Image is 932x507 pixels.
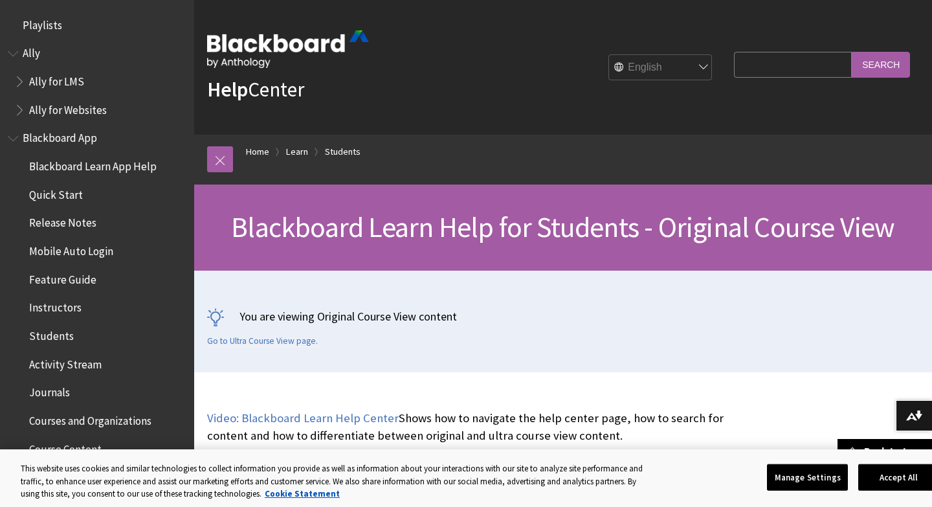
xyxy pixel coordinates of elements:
[207,30,369,68] img: Blackboard by Anthology
[246,144,269,160] a: Home
[265,488,340,499] a: More information about your privacy, opens in a new tab
[29,240,113,258] span: Mobile Auto Login
[23,43,40,60] span: Ally
[207,76,304,102] a: HelpCenter
[29,269,96,286] span: Feature Guide
[29,297,82,315] span: Instructors
[207,308,919,324] p: You are viewing Original Course View content
[838,439,932,463] a: Back to top
[231,209,894,245] span: Blackboard Learn Help for Students - Original Course View
[207,410,727,444] p: Shows how to navigate the help center page, how to search for content and how to differentiate be...
[207,335,318,347] a: Go to Ultra Course View page.
[29,99,107,117] span: Ally for Websites
[8,43,186,121] nav: Book outline for Anthology Ally Help
[29,410,151,427] span: Courses and Organizations
[23,14,62,32] span: Playlists
[286,144,308,160] a: Learn
[325,144,361,160] a: Students
[29,212,96,230] span: Release Notes
[8,14,186,36] nav: Book outline for Playlists
[23,128,97,145] span: Blackboard App
[767,464,848,491] button: Manage Settings
[207,76,248,102] strong: Help
[609,55,713,81] select: Site Language Selector
[29,71,84,88] span: Ally for LMS
[29,382,70,400] span: Journals
[29,155,157,173] span: Blackboard Learn App Help
[29,438,102,456] span: Course Content
[29,184,83,201] span: Quick Start
[21,462,652,501] div: This website uses cookies and similar technologies to collect information you provide as well as ...
[207,411,399,426] a: Video: Blackboard Learn Help Center
[29,325,74,343] span: Students
[29,354,102,371] span: Activity Stream
[852,52,910,77] input: Search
